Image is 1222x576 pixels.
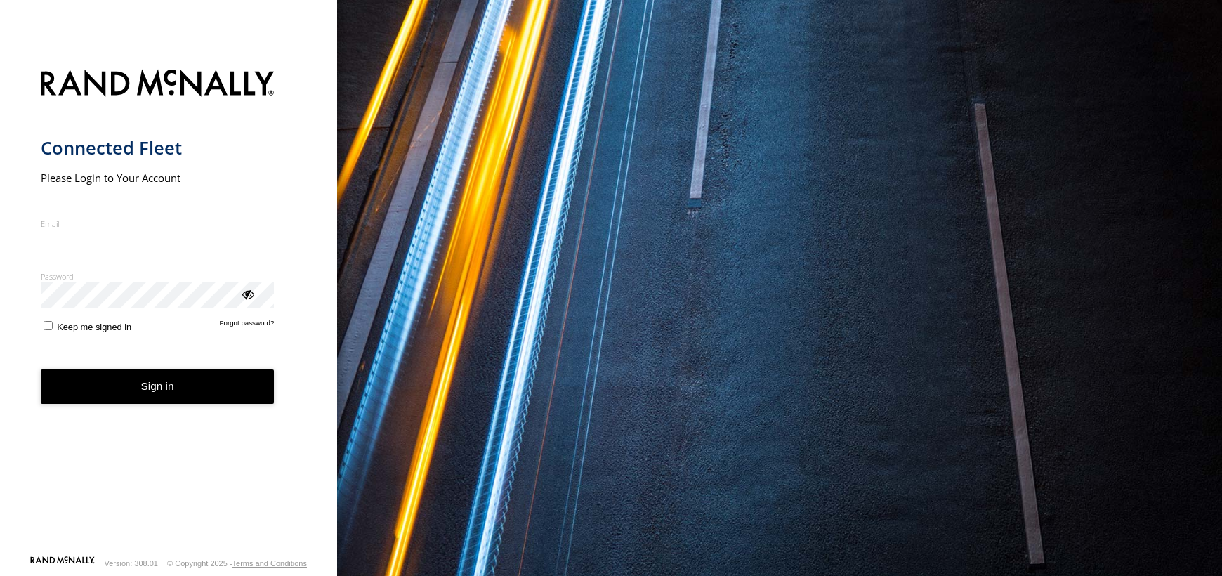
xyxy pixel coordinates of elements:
div: © Copyright 2025 - [167,559,307,568]
div: Version: 308.01 [105,559,158,568]
img: Rand McNally [41,67,275,103]
a: Visit our Website [30,556,95,570]
button: Sign in [41,369,275,404]
a: Terms and Conditions [232,559,307,568]
form: main [41,61,297,555]
div: ViewPassword [240,287,254,301]
span: Keep me signed in [57,322,131,332]
a: Forgot password? [220,319,275,332]
h2: Please Login to Your Account [41,171,275,185]
label: Password [41,271,275,282]
h1: Connected Fleet [41,136,275,159]
input: Keep me signed in [44,321,53,330]
label: Email [41,218,275,229]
